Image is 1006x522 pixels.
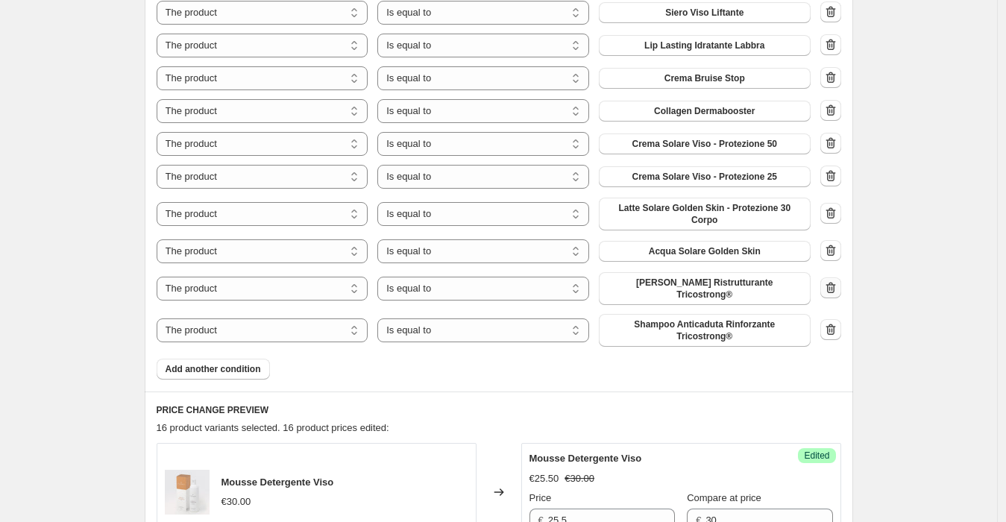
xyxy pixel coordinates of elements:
[608,318,802,342] span: Shampoo Anticaduta Rinforzante Tricostrong®
[165,470,210,515] img: Mousse_Detergente_Box_e_dosatore_copy_80x.jpg
[644,40,764,51] span: Lip Lasting Idratante Labbra
[157,359,270,380] button: Add another condition
[599,314,811,347] button: Shampoo Anticaduta Rinforzante Tricostrong®
[608,202,802,226] span: Latte Solare Golden Skin - Protezione 30 Corpo
[599,166,811,187] button: Crema Solare Viso - Protezione 25
[632,171,778,183] span: Crema Solare Viso - Protezione 25
[664,72,745,84] span: Crema Bruise Stop
[599,198,811,230] button: Latte Solare Golden Skin - Protezione 30 Corpo
[649,245,761,257] span: Acqua Solare Golden Skin
[157,422,389,433] span: 16 product variants selected. 16 product prices edited:
[654,105,755,117] span: Collagen Dermabooster
[599,68,811,89] button: Crema Bruise Stop
[687,492,761,503] span: Compare at price
[599,101,811,122] button: Collagen Dermabooster
[632,138,778,150] span: Crema Solare Viso - Protezione 50
[529,492,552,503] span: Price
[565,471,594,486] strike: €30.00
[665,7,744,19] span: Siero Viso Liftante
[221,494,251,509] div: €30.00
[157,404,841,416] h6: PRICE CHANGE PREVIEW
[599,133,811,154] button: Crema Solare Viso - Protezione 50
[608,277,802,301] span: [PERSON_NAME] Ristrutturante Tricostrong®
[166,363,261,375] span: Add another condition
[529,471,559,486] div: €25.50
[529,453,642,464] span: Mousse Detergente Viso
[599,241,811,262] button: Acqua Solare Golden Skin
[599,2,811,23] button: Siero Viso Liftante
[599,272,811,305] button: Balsamo Ristrutturante Tricostrong®
[804,450,829,462] span: Edited
[221,477,334,488] span: Mousse Detergente Viso
[599,35,811,56] button: Lip Lasting Idratante Labbra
